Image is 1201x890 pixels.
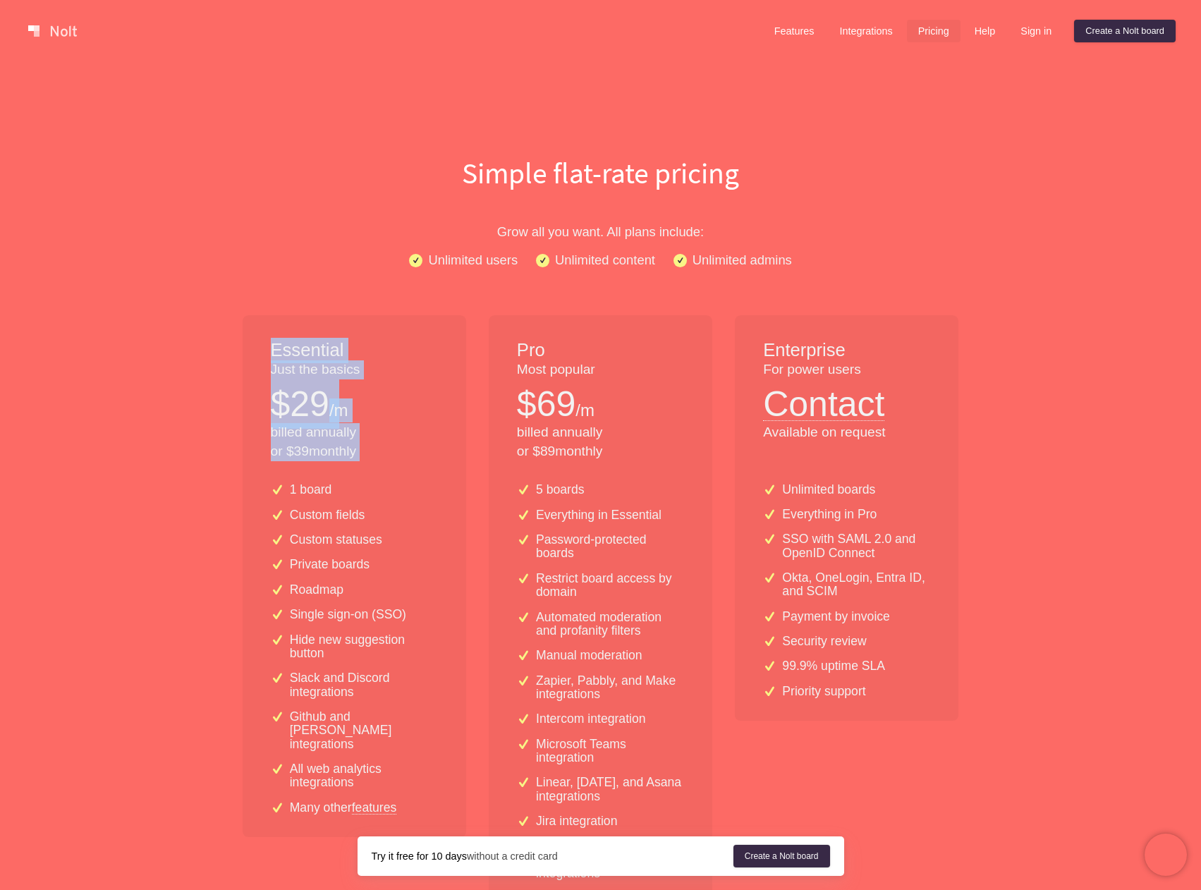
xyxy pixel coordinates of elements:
[536,611,684,638] p: Automated moderation and profanity filters
[150,152,1052,193] h1: Simple flat-rate pricing
[517,338,684,363] h1: Pro
[536,483,584,496] p: 5 boards
[290,583,343,597] p: Roadmap
[290,558,370,571] p: Private boards
[782,571,930,599] p: Okta, OneLogin, Entra ID, and SCIM
[763,379,884,421] button: Contact
[352,801,397,814] a: features
[290,801,397,815] p: Many other
[536,776,684,803] p: Linear, [DATE], and Asana integrations
[733,845,830,867] a: Create a Nolt board
[290,633,438,661] p: Hide new suggestion button
[763,338,930,363] h1: Enterprise
[907,20,961,42] a: Pricing
[782,610,890,623] p: Payment by invoice
[555,250,655,270] p: Unlimited content
[782,635,866,648] p: Security review
[1009,20,1063,42] a: Sign in
[828,20,903,42] a: Integrations
[536,738,684,765] p: Microsoft Teams integration
[782,659,885,673] p: 99.9% uptime SLA
[763,360,930,379] p: For power users
[517,379,575,429] p: $ 69
[290,608,406,621] p: Single sign-on (SSO)
[517,360,684,379] p: Most popular
[271,423,438,461] p: billed annually or $ 39 monthly
[575,398,595,422] p: /m
[372,849,733,863] div: without a credit card
[693,250,792,270] p: Unlimited admins
[536,508,662,522] p: Everything in Essential
[536,572,684,599] p: Restrict board access by domain
[782,685,865,698] p: Priority support
[271,360,438,379] p: Just the basics
[536,533,684,561] p: Password-protected boards
[536,649,642,662] p: Manual moderation
[271,338,438,363] h1: Essential
[372,851,467,862] strong: Try it free for 10 days
[329,398,348,422] p: /m
[782,483,875,496] p: Unlimited boards
[1145,834,1187,876] iframe: Chatra live chat
[763,20,826,42] a: Features
[782,508,877,521] p: Everything in Pro
[782,532,930,560] p: SSO with SAML 2.0 and OpenID Connect
[290,508,365,522] p: Custom fields
[517,423,684,461] p: billed annually or $ 89 monthly
[536,815,617,828] p: Jira integration
[536,674,684,702] p: Zapier, Pabbly, and Make integrations
[763,423,930,442] p: Available on request
[428,250,518,270] p: Unlimited users
[963,20,1007,42] a: Help
[290,762,438,790] p: All web analytics integrations
[271,379,329,429] p: $ 29
[290,671,438,699] p: Slack and Discord integrations
[150,221,1052,242] p: Grow all you want. All plans include:
[290,483,332,496] p: 1 board
[536,712,646,726] p: Intercom integration
[290,533,382,547] p: Custom statuses
[290,710,438,751] p: Github and [PERSON_NAME] integrations
[1074,20,1176,42] a: Create a Nolt board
